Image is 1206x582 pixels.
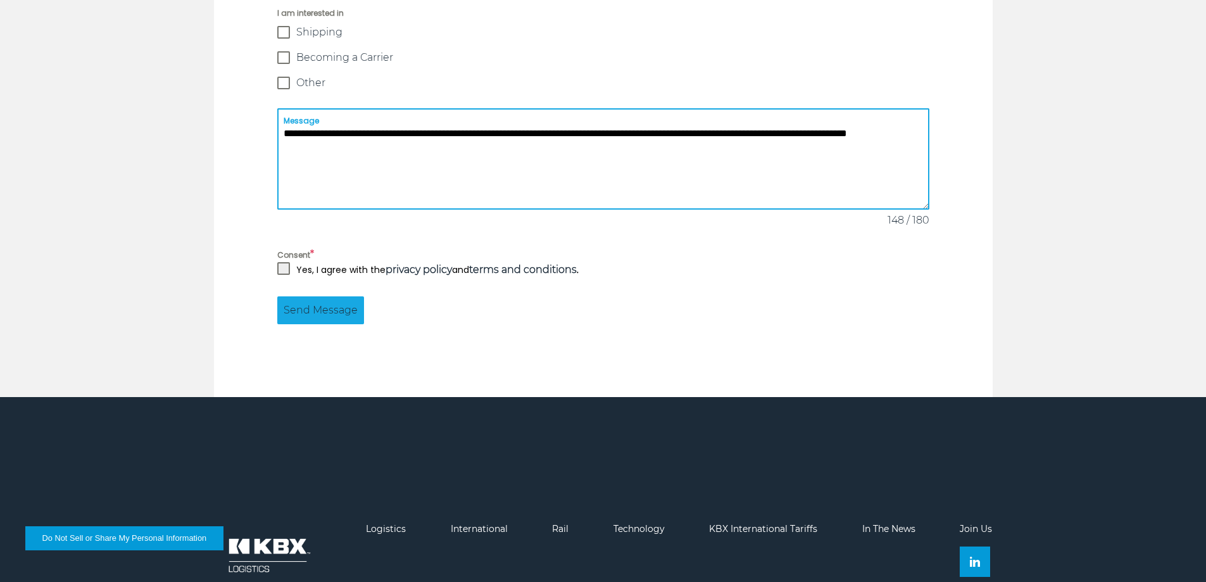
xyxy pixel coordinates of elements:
span: Becoming a Carrier [296,51,393,64]
a: Rail [552,523,568,535]
a: privacy policy [386,263,452,275]
span: 148 / 180 [888,213,929,228]
button: Send Message [277,296,364,324]
label: Consent [277,247,929,262]
p: Yes, I agree with the and [296,262,579,277]
span: Send Message [284,303,358,318]
label: Becoming a Carrier [277,51,929,64]
strong: . [469,263,579,276]
button: Do Not Sell or Share My Personal Information [25,526,223,550]
label: Other [277,77,929,89]
span: Other [296,77,325,89]
a: Logistics [366,523,406,535]
a: International [451,523,508,535]
span: I am interested in [277,7,929,20]
span: Shipping [296,26,342,39]
a: Join Us [960,523,992,535]
a: KBX International Tariffs [709,523,817,535]
a: terms and conditions [469,263,577,275]
img: Linkedin [970,557,980,567]
a: Technology [613,523,665,535]
label: Shipping [277,26,929,39]
a: In The News [862,523,915,535]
